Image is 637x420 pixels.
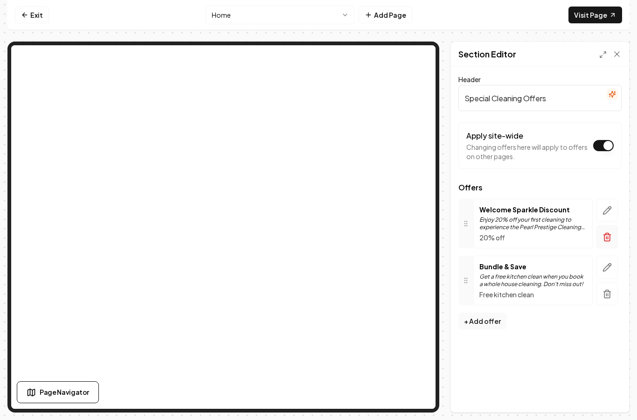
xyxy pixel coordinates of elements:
[479,205,587,214] p: Welcome Sparkle Discount
[466,142,589,161] p: Changing offers here will apply to offers on other pages.
[479,262,587,271] p: Bundle & Save
[40,387,89,397] span: Page Navigator
[458,85,622,111] input: Header
[458,184,622,191] span: Offers
[17,381,99,403] button: Page Navigator
[479,216,587,231] p: Enjoy 20% off your first cleaning to experience the Pearl Prestige Cleaning difference. Book now!
[466,131,523,140] label: Apply site-wide
[458,313,506,329] button: + Add offer
[458,75,481,84] label: Header
[359,7,412,23] button: Add Page
[479,233,587,242] p: 20% off
[479,290,587,299] p: Free kitchen clean
[479,273,587,288] p: Get a free kitchen clean when you book a whole house cleaning. Don't miss out!
[568,7,622,23] a: Visit Page
[15,7,49,23] a: Exit
[458,48,516,61] h2: Section Editor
